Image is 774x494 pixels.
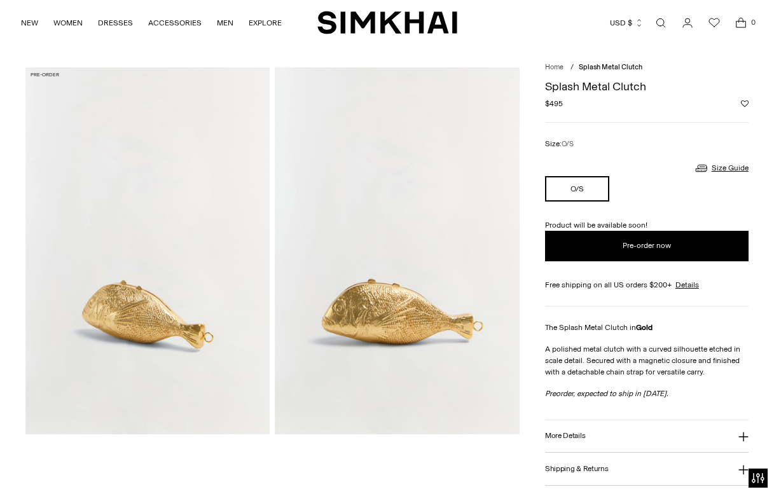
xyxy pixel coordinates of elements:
a: Size Guide [694,160,749,176]
h1: Splash Metal Clutch [545,81,749,92]
div: Free shipping on all US orders $200+ [545,279,749,291]
a: Details [675,279,699,291]
a: Go to the account page [675,10,700,36]
p: A polished metal clutch with a curved silhouette etched in scale detail. Secured with a magnetic ... [545,343,749,378]
a: NEW [21,9,38,37]
nav: breadcrumbs [545,62,749,73]
p: Product will be available soon! [545,219,749,231]
button: Shipping & Returns [545,453,749,485]
span: Pre-order now [623,240,671,251]
button: Add to Wishlist [741,100,749,107]
a: DRESSES [98,9,133,37]
label: Size: [545,138,574,150]
span: O/S [562,140,574,148]
button: More Details [545,420,749,453]
a: Open search modal [648,10,674,36]
a: WOMEN [53,9,83,37]
img: Splash Metal Clutch [275,67,519,434]
a: ACCESSORIES [148,9,202,37]
h3: More Details [545,432,585,440]
a: Wishlist [701,10,727,36]
a: Home [545,63,563,71]
span: 0 [747,17,759,28]
h3: Shipping & Returns [545,465,609,473]
a: SIMKHAI [317,10,457,35]
button: O/S [545,176,609,202]
button: USD $ [610,9,644,37]
div: / [570,62,574,73]
em: Preorder, expected to ship in [DATE]. [545,389,668,398]
a: MEN [217,9,233,37]
span: $495 [545,98,563,109]
p: The Splash Metal Clutch in [545,322,749,333]
button: Add to Bag [545,231,749,261]
span: Splash Metal Clutch [579,63,642,71]
img: Splash Metal Clutch [25,67,270,434]
a: Open cart modal [728,10,754,36]
strong: Gold [636,323,653,332]
a: EXPLORE [249,9,282,37]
